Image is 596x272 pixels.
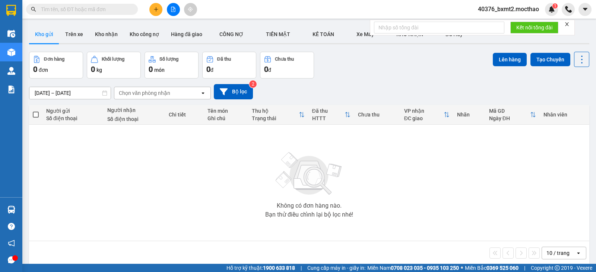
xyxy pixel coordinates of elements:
[367,264,459,272] span: Miền Nam
[489,115,530,121] div: Ngày ĐH
[312,115,345,121] div: HTTT
[266,31,290,37] span: TIỀN MẶT
[107,107,161,113] div: Người nhận
[7,48,15,56] img: warehouse-icon
[59,25,89,43] button: Trên xe
[8,223,15,230] span: question-circle
[268,67,271,73] span: đ
[149,3,162,16] button: plus
[457,112,482,118] div: Nhãn
[263,265,295,271] strong: 1900 633 818
[89,25,124,43] button: Kho nhận
[524,264,525,272] span: |
[8,240,15,247] span: notification
[510,22,558,33] button: Kết nối tổng đài
[39,67,48,73] span: đơn
[356,31,374,37] span: Xe Máy
[472,4,545,14] span: 40376_bxmt2.mocthao
[7,67,15,75] img: warehouse-icon
[184,3,197,16] button: aim
[200,90,206,96] svg: open
[226,264,295,272] span: Hỗ trợ kỹ thuật:
[41,5,129,13] input: Tìm tên, số ĐT hoặc mã đơn
[275,57,294,62] div: Chưa thu
[358,112,397,118] div: Chưa thu
[31,7,36,12] span: search
[248,105,308,125] th: Toggle SortBy
[260,52,314,79] button: Chưa thu0đ
[277,203,342,209] div: Không có đơn hàng nào.
[485,105,540,125] th: Toggle SortBy
[217,57,231,62] div: Đã thu
[554,3,556,9] span: 1
[206,65,210,74] span: 0
[207,108,244,114] div: Tên món
[308,105,355,125] th: Toggle SortBy
[44,57,64,62] div: Đơn hàng
[582,6,589,13] span: caret-down
[543,112,586,118] div: Nhân viên
[546,249,570,257] div: 10 / trang
[7,206,15,214] img: warehouse-icon
[154,67,165,73] span: món
[46,108,100,114] div: Người gửi
[312,108,345,114] div: Đã thu
[548,6,555,13] img: icon-new-feature
[374,22,504,33] input: Nhập số tổng đài
[207,115,244,121] div: Ghi chú
[149,65,153,74] span: 0
[210,67,213,73] span: đ
[404,108,444,114] div: VP nhận
[486,265,519,271] strong: 0369 525 060
[29,52,83,79] button: Đơn hàng0đơn
[252,108,299,114] div: Thu hộ
[516,23,552,32] span: Kết nối tổng đài
[578,3,592,16] button: caret-down
[272,148,346,200] img: svg+xml;base64,PHN2ZyBjbGFzcz0ibGlzdC1wbHVnX19zdmciIHhtbG5zPSJodHRwOi8vd3d3LnczLm9yZy8yMDAwL3N2Zy...
[29,25,59,43] button: Kho gửi
[313,31,334,37] span: KẾ TOÁN
[46,115,100,121] div: Số điện thoại
[169,112,200,118] div: Chi tiết
[96,67,102,73] span: kg
[214,84,253,99] button: Bộ lọc
[576,250,581,256] svg: open
[465,264,519,272] span: Miền Bắc
[124,25,165,43] button: Kho công nợ
[493,53,527,66] button: Lên hàng
[249,80,257,88] sup: 2
[188,7,193,12] span: aim
[159,57,178,62] div: Số lượng
[8,256,15,263] span: message
[252,115,299,121] div: Trạng thái
[530,53,570,66] button: Tạo Chuyến
[167,3,180,16] button: file-add
[565,6,572,13] img: phone-icon
[102,57,124,62] div: Khối lượng
[219,31,244,37] span: CÔNG NỢ
[107,116,161,122] div: Số điện thoại
[7,30,15,38] img: warehouse-icon
[264,65,268,74] span: 0
[33,65,37,74] span: 0
[564,22,570,27] span: close
[171,7,176,12] span: file-add
[265,212,353,218] div: Bạn thử điều chỉnh lại bộ lọc nhé!
[391,265,459,271] strong: 0708 023 035 - 0935 103 250
[29,87,111,99] input: Select a date range.
[404,115,444,121] div: ĐC giao
[6,5,16,16] img: logo-vxr
[301,264,302,272] span: |
[119,89,170,97] div: Chọn văn phòng nhận
[400,105,454,125] th: Toggle SortBy
[489,108,530,114] div: Mã GD
[91,65,95,74] span: 0
[145,52,199,79] button: Số lượng0món
[153,7,159,12] span: plus
[555,265,560,271] span: copyright
[7,86,15,93] img: solution-icon
[165,25,208,43] button: Hàng đã giao
[87,52,141,79] button: Khối lượng0kg
[307,264,365,272] span: Cung cấp máy in - giấy in:
[461,266,463,269] span: ⚪️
